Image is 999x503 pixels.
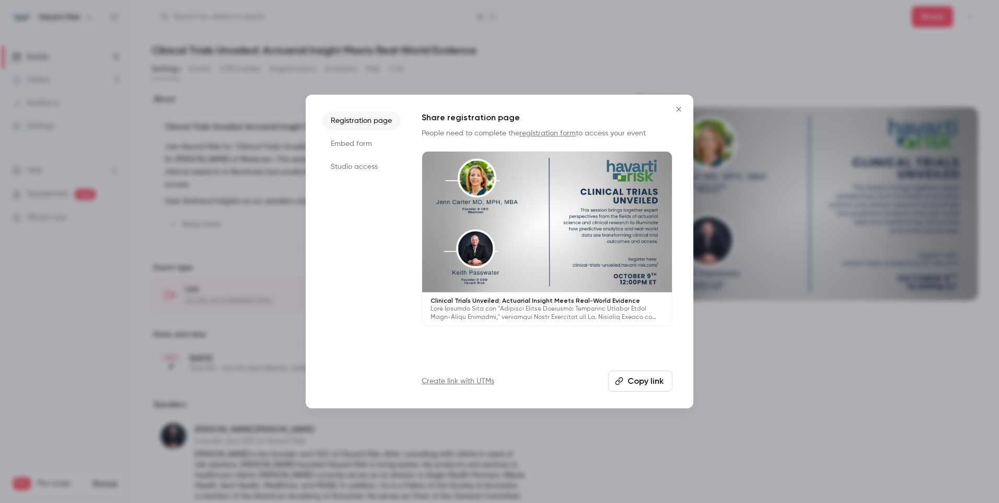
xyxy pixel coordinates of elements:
a: registration form [519,130,576,137]
a: Clinical Trials Unveiled: Actuarial Insight Meets Real-World EvidenceLore Ipsumdo Sita con "Adipi... [422,151,672,326]
h1: Share registration page [422,111,672,124]
p: Lore Ipsumdo Sita con "Adipisci Elitse Doeiusmo: Temporinc Utlabor Etdol Magn-Aliqu Enimadmi," ve... [431,305,664,322]
a: Create link with UTMs [422,376,494,386]
p: People need to complete the to access your event [422,128,672,139]
li: Registration page [322,111,401,130]
button: Close [668,99,689,120]
li: Embed form [322,134,401,153]
p: Clinical Trials Unveiled: Actuarial Insight Meets Real-World Evidence [431,296,664,305]
button: Copy link [608,371,672,392]
li: Studio access [322,157,401,176]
